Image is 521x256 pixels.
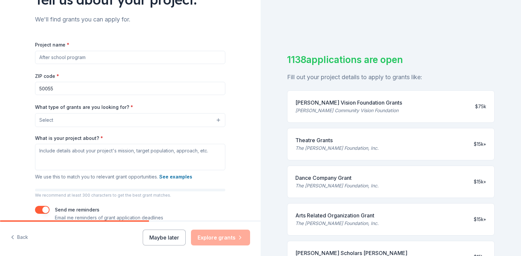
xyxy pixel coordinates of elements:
input: After school program [35,51,225,64]
div: Arts Related Organization Grant [295,211,379,219]
div: The [PERSON_NAME] Foundation, Inc. [295,144,379,152]
label: What type of grants are you looking for? [35,104,133,111]
button: Maybe later [143,230,186,245]
button: Select [35,113,225,127]
label: Send me reminders [55,207,99,212]
label: Project name [35,42,69,48]
div: $15k+ [474,178,486,186]
div: Theatre Grants [295,136,379,144]
div: [PERSON_NAME] Vision Foundation Grants [295,99,402,107]
div: $15k+ [474,140,486,148]
span: We use this to match you to relevant grant opportunities. [35,174,192,179]
div: The [PERSON_NAME] Foundation, Inc. [295,182,379,190]
div: 1138 applications are open [287,53,495,67]
label: What is your project about? [35,135,103,142]
div: Fill out your project details to apply to grants like: [287,72,495,82]
div: $75k [475,103,486,111]
div: [PERSON_NAME] Community Vision Foundation [295,107,402,114]
p: Email me reminders of grant application deadlines [55,214,163,222]
input: 12345 (U.S. only) [35,82,225,95]
label: ZIP code [35,73,59,80]
div: $15k+ [474,215,486,223]
span: Select [39,116,53,124]
div: We'll find grants you can apply for. [35,14,225,25]
button: Back [11,231,28,244]
button: See examples [159,173,192,181]
div: Dance Company Grant [295,174,379,182]
p: We recommend at least 300 characters to get the best grant matches. [35,193,225,198]
div: The [PERSON_NAME] Foundation, Inc. [295,219,379,227]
